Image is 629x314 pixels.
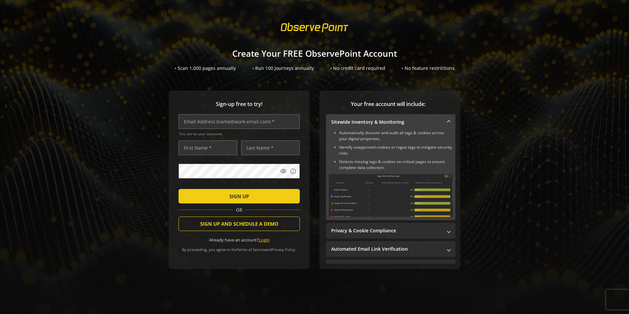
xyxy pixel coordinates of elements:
li: Automatically discover and audit all tags & cookies across your digital properties. [339,130,453,142]
mat-icon: visibility [280,168,287,175]
span: This will be your Username [179,132,300,136]
img: Sitewide Inventory & Monitoring [329,174,453,217]
mat-panel-title: Sitewide Inventory & Monitoring [331,119,442,125]
div: • No credit card required [330,65,385,72]
mat-expansion-panel-header: Performance Monitoring with Web Vitals [326,260,455,275]
mat-expansion-panel-header: Sitewide Inventory & Monitoring [326,114,455,130]
span: Your free account will include: [326,100,450,108]
mat-panel-title: Automated Email Link Verification [331,246,442,252]
a: Terms of Service [237,247,265,252]
mat-icon: info [290,168,296,175]
button: SIGN UP [179,189,300,203]
input: Last Name * [241,140,300,155]
button: SIGN UP AND SCHEDULE A DEMO [179,217,300,231]
input: First Name * [179,140,237,155]
div: • Scan 1,000 pages annually [175,65,236,72]
span: Sign-up free to try! [179,100,300,108]
div: • No feature restrictions [402,65,454,72]
input: Email Address (name@work-email.com) * [179,114,300,129]
a: Login [259,237,270,243]
div: By proceeding, you agree to the and . [179,243,300,252]
li: Detects missing tags & cookies on critical pages to ensure complete data collection. [339,159,453,171]
span: SIGN UP [229,190,249,202]
div: • Run 100 Journeys annually [252,65,314,72]
span: SIGN UP AND SCHEDULE A DEMO [200,218,278,230]
a: Privacy Policy [272,247,295,252]
mat-panel-title: Privacy & Cookie Compliance [331,227,442,234]
li: Identify unapproved cookies or rogue tags to mitigate security risks. [339,144,453,156]
div: Sitewide Inventory & Monitoring [326,130,455,220]
span: OR [233,207,245,213]
div: Already have an account? [179,237,300,243]
mat-expansion-panel-header: Automated Email Link Verification [326,241,455,257]
mat-expansion-panel-header: Privacy & Cookie Compliance [326,223,455,239]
